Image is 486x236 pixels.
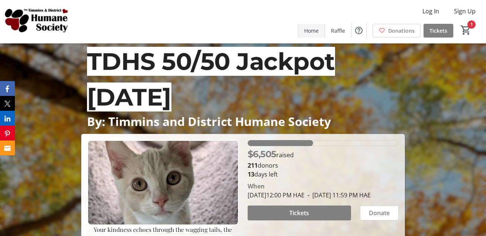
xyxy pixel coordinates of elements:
[248,191,305,199] span: [DATE] 12:00 PM HAE
[248,170,254,178] span: 13
[248,161,258,169] b: 211
[248,182,265,191] div: When
[248,148,294,161] p: raised
[87,140,239,225] img: Campaign CTA Media Photo
[424,24,453,38] a: Tickets
[87,47,335,111] span: TDHS 50/50 Jackpot [DATE]
[289,208,309,217] span: Tickets
[305,191,312,199] span: -
[248,140,399,146] div: 43.36666666666667% of fundraising goal reached
[360,206,399,220] button: Donate
[248,170,399,179] p: days left
[388,27,415,35] span: Donations
[422,7,439,16] span: Log In
[416,5,445,17] button: Log In
[351,23,366,38] button: Help
[298,24,325,38] a: Home
[304,27,319,35] span: Home
[305,191,371,199] span: [DATE] 11:59 PM HAE
[429,27,447,35] span: Tickets
[248,161,399,170] p: donors
[373,24,421,38] a: Donations
[4,3,71,40] img: Timmins and District Humane Society's Logo
[248,206,351,220] button: Tickets
[87,115,399,128] p: By: Timmins and District Humane Society
[369,208,390,217] span: Donate
[454,7,476,16] span: Sign Up
[248,149,276,159] span: $6,505
[325,24,351,38] a: Raffle
[331,27,345,35] span: Raffle
[459,23,473,37] button: Cart
[448,5,482,17] button: Sign Up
